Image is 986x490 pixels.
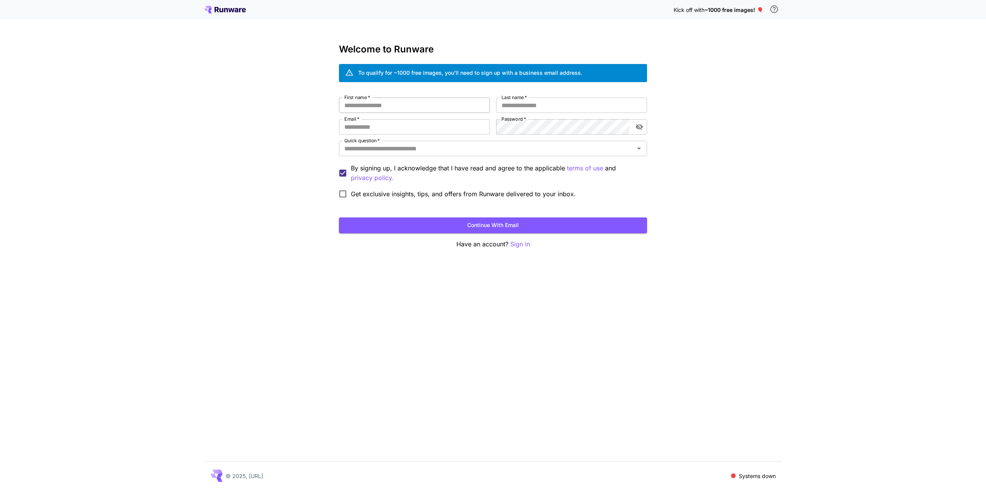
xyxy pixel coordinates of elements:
[344,116,359,122] label: Email
[704,7,763,13] span: ~1000 free images! 🎈
[501,94,527,101] label: Last name
[351,163,641,183] p: By signing up, I acknowledge that I have read and agree to the applicable and
[358,69,582,77] div: To qualify for ~1000 free images, you’ll need to sign up with a business email address.
[351,173,394,183] p: privacy policy.
[351,189,576,199] span: Get exclusive insights, tips, and offers from Runware delivered to your inbox.
[766,2,782,17] button: In order to qualify for free credit, you need to sign up with a business email address and click ...
[567,163,603,173] p: terms of use
[339,239,647,249] p: Have an account?
[567,163,603,173] button: By signing up, I acknowledge that I have read and agree to the applicable and privacy policy.
[510,239,530,249] button: Sign in
[634,143,644,154] button: Open
[339,44,647,55] h3: Welcome to Runware
[739,472,776,480] p: Systems down
[674,7,704,13] span: Kick off with
[226,472,263,480] p: © 2025, [URL]
[501,116,526,122] label: Password
[344,94,370,101] label: First name
[632,120,646,134] button: toggle password visibility
[351,173,394,183] button: By signing up, I acknowledge that I have read and agree to the applicable terms of use and
[344,137,380,144] label: Quick question
[339,217,647,233] button: Continue with email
